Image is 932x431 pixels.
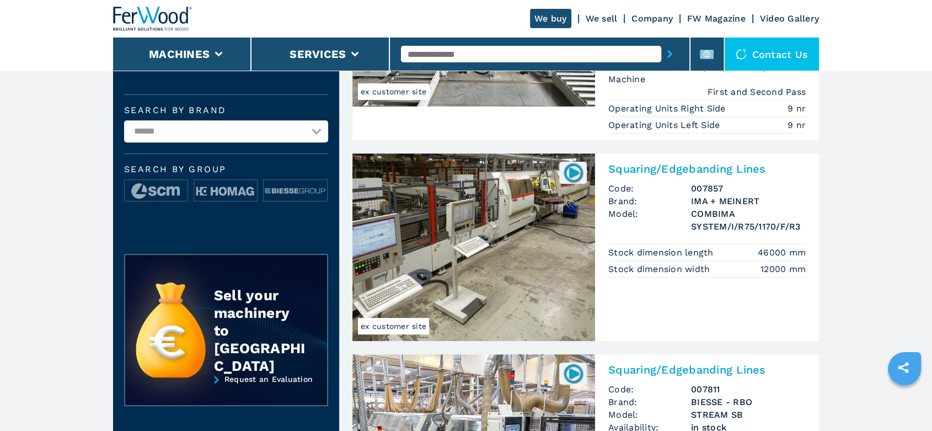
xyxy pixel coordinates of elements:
[608,182,691,195] span: Code:
[608,383,691,396] span: Code:
[608,195,691,207] span: Brand:
[758,246,806,259] em: 46000 mm
[788,119,806,131] em: 9 nr
[661,41,678,67] button: submit-button
[352,153,595,341] img: Squaring/Edgebanding Lines IMA + MEINERT COMBIMA SYSTEM/I/R75/1170/F/R3
[358,318,429,334] span: ex customer site
[760,13,819,24] a: Video Gallery
[608,396,691,408] span: Brand:
[124,106,328,115] label: Search by brand
[194,180,257,202] img: image
[608,363,806,376] h2: Squaring/Edgebanding Lines
[290,47,346,61] button: Services
[124,375,328,414] a: Request an Evaluation
[691,396,806,408] h3: BIESSE - RBO
[708,86,806,98] em: First and Second Pass
[358,83,429,100] span: ex customer site
[125,180,188,202] img: image
[608,61,806,86] p: Combination Squaring Edgebanding Machine
[113,7,192,31] img: Ferwood
[563,162,584,183] img: 007857
[691,182,806,195] h3: 007857
[890,354,917,381] a: sharethis
[608,103,729,115] p: Operating Units Right Side
[608,247,716,259] p: Stock dimension length
[149,47,210,61] button: Machines
[264,180,326,202] img: image
[608,119,723,131] p: Operating Units Left Side
[687,13,746,24] a: FW Magazine
[563,363,584,384] img: 007811
[124,165,328,174] span: Search by group
[530,9,571,28] a: We buy
[608,408,691,421] span: Model:
[631,13,673,24] a: Company
[608,207,691,233] span: Model:
[691,383,806,396] h3: 007811
[691,195,806,207] h3: IMA + MEINERT
[352,153,819,341] a: Squaring/Edgebanding Lines IMA + MEINERT COMBIMA SYSTEM/I/R75/1170/F/R3ex customer site007857Squa...
[608,162,806,175] h2: Squaring/Edgebanding Lines
[725,38,819,71] div: Contact us
[760,263,806,275] em: 12000 mm
[885,381,924,423] iframe: Chat
[691,408,806,421] h3: STREAM SB
[608,263,713,275] p: Stock dimension width
[691,207,806,233] h3: COMBIMA SYSTEM/I/R75/1170/F/R3
[736,49,747,60] img: Contact us
[788,102,806,115] em: 9 nr
[586,13,618,24] a: We sell
[214,286,306,375] div: Sell your machinery to [GEOGRAPHIC_DATA]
